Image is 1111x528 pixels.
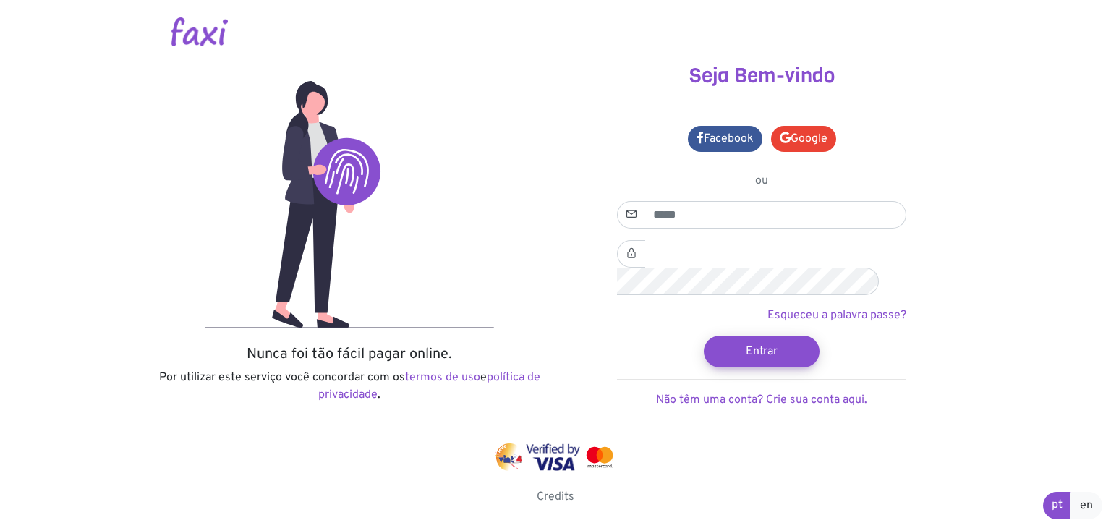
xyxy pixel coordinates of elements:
h3: Seja Bem-vindo [566,64,957,88]
a: Credits [537,490,574,504]
img: mastercard [583,443,616,471]
a: pt [1043,492,1071,519]
p: ou [617,172,906,190]
p: Por utilizar este serviço você concordar com os e . [154,369,545,404]
a: Não têm uma conta? Crie sua conta aqui. [656,393,867,407]
a: Esqueceu a palavra passe? [767,308,906,323]
a: en [1070,492,1102,519]
a: termos de uso [405,370,480,385]
button: Entrar [704,336,820,367]
a: Google [771,126,836,152]
img: visa [526,443,580,471]
a: Facebook [688,126,762,152]
h5: Nunca foi tão fácil pagar online. [154,346,545,363]
img: vinti4 [495,443,524,471]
